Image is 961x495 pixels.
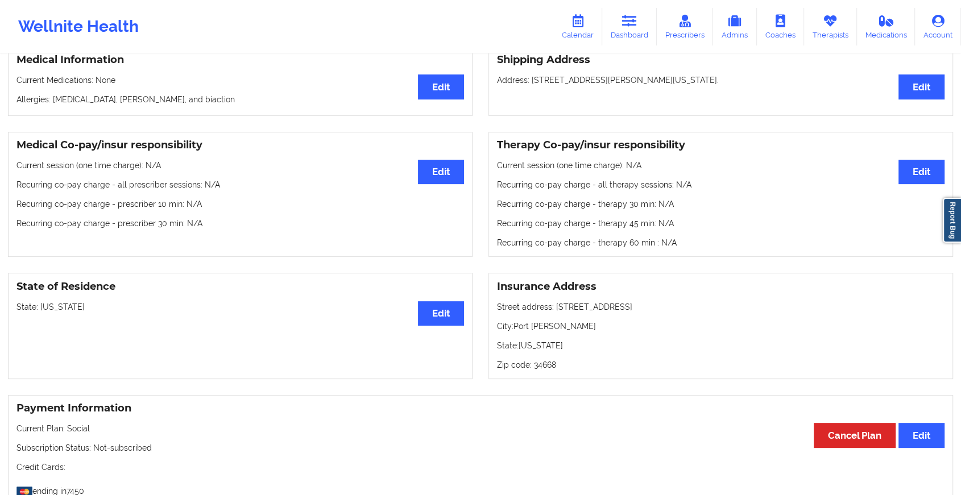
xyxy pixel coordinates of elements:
p: City: Port [PERSON_NAME] [497,321,945,332]
p: Current Plan: Social [16,423,945,434]
a: Account [915,8,961,45]
p: Current session (one time charge): N/A [16,160,464,171]
p: Current Medications: None [16,74,464,86]
h3: Payment Information [16,402,945,415]
a: Report Bug [943,198,961,243]
p: Recurring co-pay charge - all prescriber sessions : N/A [16,179,464,190]
h3: Shipping Address [497,53,945,66]
button: Edit [418,160,464,184]
p: Address: [STREET_ADDRESS][PERSON_NAME][US_STATE]. [497,74,945,86]
p: Recurring co-pay charge - prescriber 30 min : N/A [16,218,464,229]
button: Edit [898,160,945,184]
p: Allergies: [MEDICAL_DATA], [PERSON_NAME], and biaction [16,94,464,105]
p: Credit Cards: [16,461,945,473]
p: Recurring co-pay charge - therapy 30 min : N/A [497,198,945,210]
button: Edit [898,423,945,447]
a: Dashboard [602,8,657,45]
p: Recurring co-pay charge - therapy 60 min : N/A [497,237,945,248]
a: Calendar [553,8,602,45]
a: Coaches [757,8,804,45]
h3: Medical Co-pay/insur responsibility [16,139,464,152]
button: Edit [898,74,945,99]
a: Therapists [804,8,857,45]
a: Prescribers [657,8,713,45]
p: Subscription Status: Not-subscribed [16,442,945,454]
p: State: [US_STATE] [497,340,945,351]
p: Recurring co-pay charge - all therapy sessions : N/A [497,179,945,190]
button: Edit [418,74,464,99]
h3: State of Residence [16,280,464,293]
p: Zip code: 34668 [497,359,945,371]
p: State: [US_STATE] [16,301,464,313]
h3: Therapy Co-pay/insur responsibility [497,139,945,152]
h3: Medical Information [16,53,464,66]
p: Recurring co-pay charge - prescriber 10 min : N/A [16,198,464,210]
p: Current session (one time charge): N/A [497,160,945,171]
a: Medications [857,8,916,45]
p: Street address: [STREET_ADDRESS] [497,301,945,313]
a: Admins [713,8,757,45]
p: Recurring co-pay charge - therapy 45 min : N/A [497,218,945,229]
h3: Insurance Address [497,280,945,293]
button: Edit [418,301,464,326]
button: Cancel Plan [814,423,896,447]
